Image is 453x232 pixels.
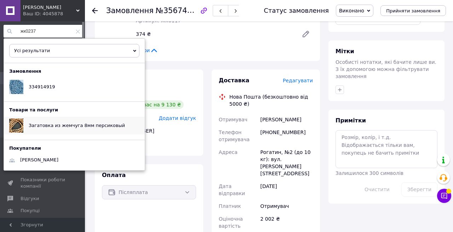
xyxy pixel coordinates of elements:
[299,27,313,41] a: Редагувати
[339,8,364,13] span: Виконано
[283,78,313,83] span: Редагувати
[136,18,181,23] span: Артикул: жк0117
[20,157,58,162] span: [PERSON_NAME]
[21,177,65,189] span: Показники роботи компанії
[259,113,314,126] div: [PERSON_NAME]
[156,6,206,15] span: №356744641
[29,123,125,128] span: Загатовка из жемчуга 8мм персиковый
[219,117,247,122] span: Отримувач
[386,8,440,13] span: Прийняти замовлення
[336,170,403,176] span: Залишилося 300 символів
[380,5,446,16] button: Прийняти замовлення
[228,93,315,107] div: Нова Пошта (безкоштовно від 5000 ₴)
[133,29,296,39] div: 374 ₴
[106,6,154,15] span: Замовлення
[159,115,196,121] span: Додати відгук
[259,126,314,146] div: [PHONE_NUMBER]
[259,146,314,180] div: Рогатин, №2 (до 10 кг): вул. [PERSON_NAME][STREET_ADDRESS]
[4,25,84,38] input: Пошук
[219,129,250,142] span: Телефон отримувача
[4,145,46,151] div: Покупатели
[4,68,46,74] div: Замовлення
[29,84,55,89] span: 334914919
[336,59,436,79] span: Особисті нотатки, які бачите лише ви. З їх допомогою можна фільтрувати замовлення
[336,117,366,124] span: Примітки
[21,195,39,202] span: Відгуки
[336,48,354,55] span: Мітки
[14,48,50,53] span: Усі результати
[259,200,314,212] div: Отримувач
[259,180,314,200] div: [DATE]
[21,208,40,214] span: Покупці
[219,77,250,84] span: Доставка
[264,7,329,14] div: Статус замовлення
[23,4,76,11] span: Магія Каменю
[219,149,237,155] span: Адреса
[219,183,245,196] span: Дата відправки
[219,216,243,229] span: Оціночна вартість
[437,189,451,203] button: Чат з покупцем
[23,11,85,17] div: Ваш ID: 4045878
[102,172,126,178] span: Оплата
[4,107,63,113] div: Товари та послуги
[92,7,98,14] div: Повернутися назад
[219,203,241,209] span: Платник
